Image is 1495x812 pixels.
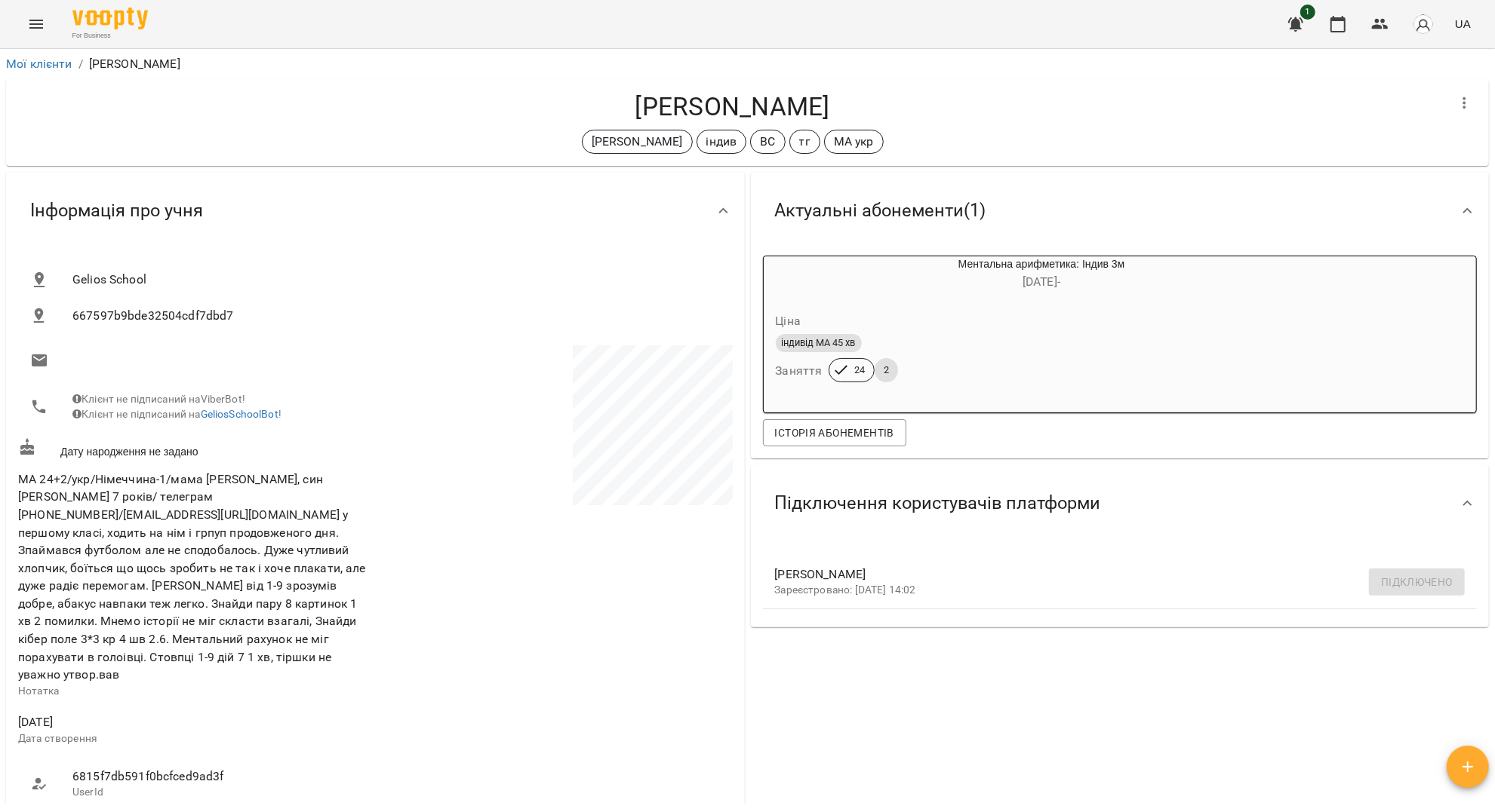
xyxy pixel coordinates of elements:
li: / [78,55,83,73]
button: Menu [18,6,54,42]
div: Дату народження не задано [15,435,375,463]
p: ВС [760,133,775,151]
span: Gelios School [72,271,721,289]
div: Ментальна арифметика: Індив 3м [764,256,836,293]
p: індив [706,133,737,151]
span: 6815f7db591f0bcfced9ad3f [72,768,360,786]
p: Дата створення [18,731,372,746]
div: тг [789,130,820,154]
button: Ментальна арифметика: Індив 3м[DATE]- Цінаіндивід МА 45 хвЗаняття242 [764,256,1247,400]
h4: [PERSON_NAME] [18,91,1447,122]
span: For Business [72,31,148,41]
span: Клієнт не підписаний на ! [72,408,281,420]
span: МА 24+2/укр/Німеччина-1/мама [PERSON_NAME], син [PERSON_NAME] 7 років/ телеграм [PHONE_NUMBER]/[E... [18,472,366,682]
h6: Ціна [776,311,801,332]
p: МА укр [834,133,874,151]
div: Ментальна арифметика: Індив 3м [836,256,1247,293]
p: Зареєстровано: [DATE] 14:02 [775,583,1441,598]
p: тг [799,133,811,151]
span: Інформація про учня [30,199,203,222]
p: Нотатка [18,684,372,699]
span: [DATE] - [1023,274,1060,289]
span: Актуальні абонементи ( 1 ) [775,199,986,222]
p: UserId [72,785,360,800]
a: GeliosSchoolBot [201,408,278,420]
div: МА укр [824,130,884,154]
span: Історія абонементів [775,424,894,442]
button: UA [1449,10,1477,38]
span: 24 [845,363,874,377]
span: 2 [875,363,898,377]
span: Клієнт не підписаний на ViberBot! [72,393,245,405]
p: [PERSON_NAME] [89,55,180,73]
p: [PERSON_NAME] [592,133,683,151]
img: avatar_s.png [1413,14,1434,35]
a: Мої клієнти [6,57,72,71]
div: Актуальні абонементи(1) [751,172,1490,250]
div: ВС [750,130,785,154]
span: [DATE] [18,713,372,731]
span: UA [1455,16,1471,32]
div: Підключення користувачів платформи [751,464,1490,542]
nav: breadcrumb [6,55,1489,73]
span: Підключення користувачів платформи [775,492,1101,515]
span: 1 [1300,5,1315,20]
button: Історія абонементів [763,419,906,446]
span: [PERSON_NAME] [775,565,1441,584]
span: 667597b9bde32504cdf7dbd7 [72,307,721,325]
div: Інформація про учня [6,172,745,250]
div: [PERSON_NAME] [582,130,693,154]
div: індив [697,130,747,154]
h6: Заняття [776,360,823,381]
span: індивід МА 45 хв [776,336,862,350]
img: Voopty Logo [72,8,148,29]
